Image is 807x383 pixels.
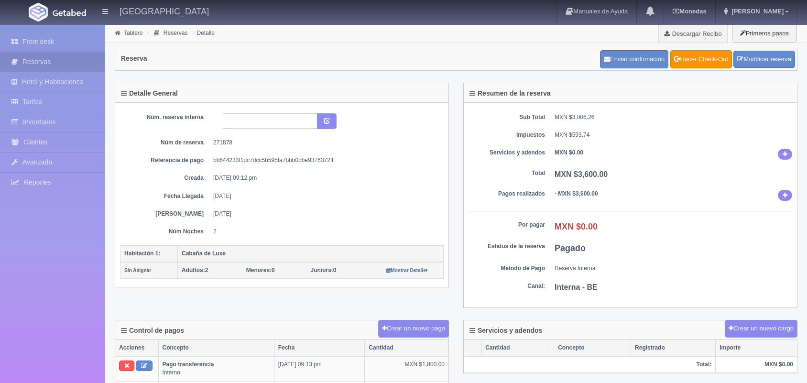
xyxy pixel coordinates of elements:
[631,340,716,356] th: Registrado
[158,356,274,381] td: Interno
[213,174,436,182] dd: [DATE] 09:12 pm
[729,8,784,15] span: [PERSON_NAME]
[732,24,796,43] button: Primeros pasos
[555,283,598,291] b: Interna - BE
[274,340,365,356] th: Fecha
[164,30,188,36] a: Reservas
[127,210,204,218] dt: [PERSON_NAME]
[469,242,545,251] dt: Estatus de la reserva
[120,5,209,17] h4: [GEOGRAPHIC_DATA]
[213,228,436,236] dd: 2
[555,131,792,139] dd: MXN $593.74
[555,149,583,156] b: MXN $0.00
[378,320,449,338] button: Crear un nuevo pago
[555,264,792,273] dd: Reserva Interna
[555,190,598,197] b: - MXN $3,600.00
[158,340,274,356] th: Concepto
[213,156,436,164] dd: bb644233f1dc7dcc5b595fa7bbb0dbe9376372ff
[600,50,668,68] button: Enviar confirmación
[554,340,631,356] th: Concepto
[673,8,706,15] b: Monedas
[716,340,797,356] th: Importe
[555,113,792,121] dd: MXN $3,006.26
[121,327,184,334] h4: Control de pagos
[127,192,204,200] dt: Fecha Llegada
[213,192,436,200] dd: [DATE]
[555,243,586,253] b: Pagado
[127,174,204,182] dt: Creada
[182,267,205,274] strong: Adultos:
[469,90,551,97] h4: Resumen de la reserva
[127,139,204,147] dt: Núm de reserva
[29,3,48,22] img: Getabed
[469,169,545,177] dt: Total
[182,267,208,274] span: 2
[555,170,608,178] b: MXN $3,600.00
[127,228,204,236] dt: Núm Noches
[365,340,448,356] th: Cantidad
[246,267,272,274] strong: Menores:
[124,30,142,36] a: Tablero
[733,51,795,68] a: Modificar reserva
[464,356,716,373] th: Total:
[127,113,204,121] dt: Núm. reserva interna
[311,267,337,274] span: 0
[213,210,436,218] dd: [DATE]
[481,340,554,356] th: Cantidad
[716,356,797,373] th: MXN $0.00
[213,139,436,147] dd: 271878
[178,245,444,262] th: Cabaña de Luxe
[659,24,727,43] a: Descargar Recibo
[124,250,160,257] b: Habitación 1:
[274,356,365,381] td: [DATE] 09:13 pm
[115,340,158,356] th: Acciones
[386,268,428,273] small: Mostrar Detalle
[469,282,545,290] dt: Canal:
[311,267,333,274] strong: Juniors:
[365,356,448,381] td: MXN $1,800.00
[127,156,204,164] dt: Referencia de pago
[163,361,214,368] b: Pago transferencia
[469,149,545,157] dt: Servicios y adendos
[469,131,545,139] dt: Impuestos
[386,267,428,274] a: Mostrar Detalle
[190,28,217,37] li: Detalle
[670,50,732,68] a: Hacer Check-Out
[469,113,545,121] dt: Sub Total
[124,268,151,273] small: Sin Asignar
[121,55,147,62] h4: Reserva
[725,320,797,338] button: Crear un nuevo cargo
[469,327,542,334] h4: Servicios y adendos
[555,222,598,231] b: MXN $0.00
[469,190,545,198] dt: Pagos realizados
[246,267,275,274] span: 0
[469,264,545,273] dt: Método de Pago
[121,90,178,97] h4: Detalle General
[53,9,86,16] img: Getabed
[469,221,545,229] dt: Por pagar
